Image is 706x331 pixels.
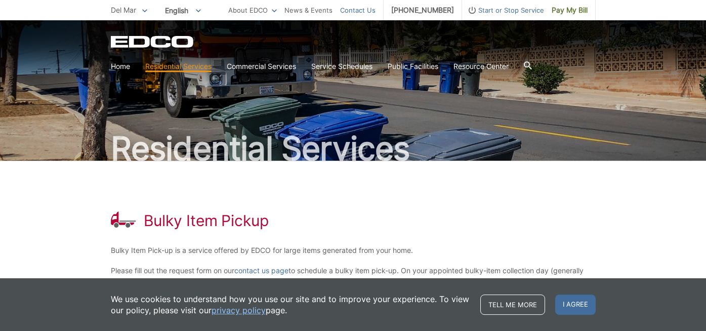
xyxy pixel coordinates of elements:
[340,5,376,16] a: Contact Us
[234,265,288,276] a: contact us page
[228,5,277,16] a: About EDCO
[111,265,596,299] p: Please fill out the request form on our to schedule a bulky item pick-up. On your appointed bulky...
[145,61,212,72] a: Residential Services
[552,5,588,16] span: Pay My Bill
[311,61,372,72] a: Service Schedules
[111,293,470,316] p: We use cookies to understand how you use our site and to improve your experience. To view our pol...
[144,211,269,230] h1: Bulky Item Pickup
[111,35,195,48] a: EDCD logo. Return to the homepage.
[212,305,266,316] a: privacy policy
[227,61,296,72] a: Commercial Services
[157,2,209,19] span: English
[111,6,136,14] span: Del Mar
[453,61,509,72] a: Resource Center
[284,5,333,16] a: News & Events
[388,61,438,72] a: Public Facilities
[480,295,545,315] a: Tell me more
[111,61,130,72] a: Home
[111,132,596,165] h2: Residential Services
[111,245,596,256] p: Bulky Item Pick-up is a service offered by EDCO for large items generated from your home.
